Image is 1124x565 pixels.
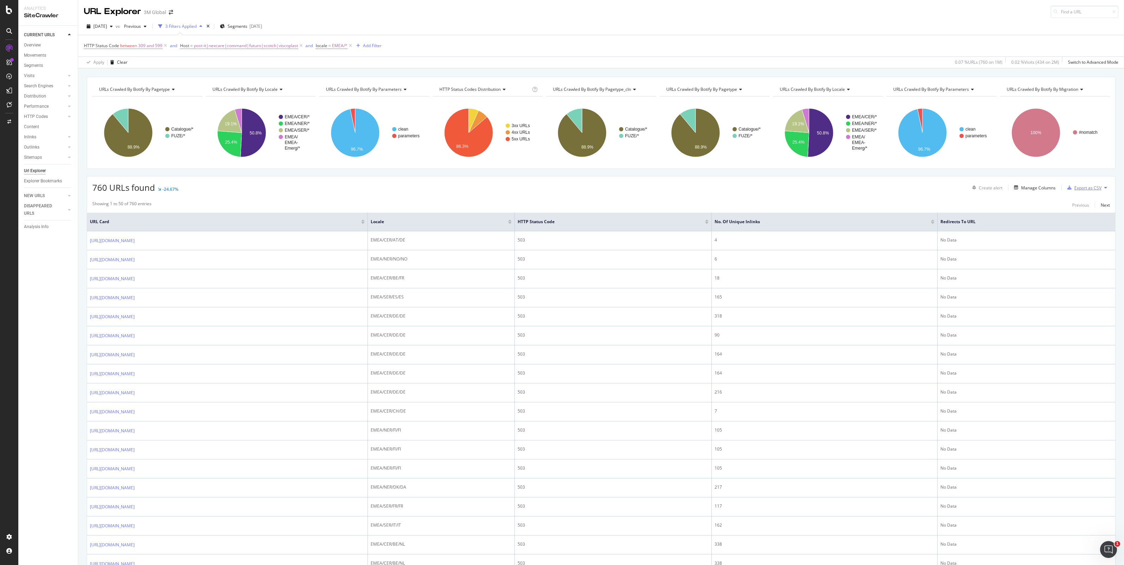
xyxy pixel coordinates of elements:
[518,294,709,300] div: 503
[24,133,66,141] a: Inlinks
[773,102,882,163] svg: A chart.
[887,102,996,163] svg: A chart.
[940,446,1112,452] div: No Data
[171,133,185,138] text: FUZE/*
[518,332,709,338] div: 503
[371,219,498,225] span: locale
[285,128,309,133] text: EMEA/SER/*
[940,503,1112,509] div: No Data
[1072,202,1089,208] div: Previous
[1074,185,1101,191] div: Export as CSV
[194,41,298,51] span: post-it|nexcare|command|futuro|scotch|viscoplast
[24,12,72,20] div: SiteCrawler
[715,503,935,509] div: 117
[225,140,237,145] text: 25.4%
[518,370,709,376] div: 503
[940,370,1112,376] div: No Data
[965,133,987,138] text: parameters
[778,84,877,95] h4: URLs Crawled By Botify By locale
[581,145,593,150] text: 88.9%
[285,114,310,119] text: EMEA/CER/*
[24,82,53,90] div: Search Engines
[518,389,709,395] div: 503
[24,177,73,185] a: Explorer Bookmarks
[852,140,865,145] text: EMEA-
[1021,185,1056,191] div: Manage Columns
[456,144,468,149] text: 86.3%
[24,223,73,231] a: Analysis Info
[371,351,512,357] div: EMEA/CER/DE/DE
[546,102,655,163] svg: A chart.
[955,59,1002,65] div: 0.07 % URLs ( 760 on 1M )
[940,522,1112,528] div: No Data
[285,121,310,126] text: EMEA/NER/*
[24,167,73,175] a: Url Explorer
[84,21,116,32] button: [DATE]
[162,186,178,192] div: -24.67%
[24,223,49,231] div: Analysis Info
[90,389,135,396] a: [URL][DOMAIN_NAME]
[92,102,202,163] svg: A chart.
[1100,541,1117,558] iframe: Intercom live chat
[371,522,512,528] div: EMEA/SER/IT/IT
[371,256,512,262] div: EMEA/NER/NO/NO
[24,93,46,100] div: Distribution
[660,102,769,163] svg: A chart.
[1011,183,1056,192] button: Manage Columns
[792,140,804,145] text: 25.4%
[24,123,39,131] div: Content
[353,42,382,50] button: Add Filter
[24,82,66,90] a: Search Engines
[205,23,211,30] div: times
[940,465,1112,471] div: No Data
[206,102,315,163] svg: A chart.
[249,23,262,29] div: [DATE]
[24,133,36,141] div: Inlinks
[90,332,135,339] a: [URL][DOMAIN_NAME]
[90,503,135,510] a: [URL][DOMAIN_NAME]
[1101,201,1110,209] button: Next
[433,102,542,163] div: A chart.
[715,522,935,528] div: 162
[715,294,935,300] div: 165
[371,275,512,281] div: EMEA/CER/BE/FR
[24,177,62,185] div: Explorer Bookmarks
[24,6,72,12] div: Analytics
[852,121,877,126] text: EMEA/NER/*
[666,86,737,92] span: URLs Crawled By Botify By pagetype
[93,23,107,29] span: 2025 May. 18th
[285,146,300,151] text: Emerg/*
[128,145,140,150] text: 88.9%
[940,294,1112,300] div: No Data
[1065,57,1118,68] button: Switch to Advanced Mode
[92,201,152,209] div: Showing 1 to 50 of 760 entries
[715,237,935,243] div: 4
[24,113,66,120] a: HTTP Codes
[24,167,46,175] div: Url Explorer
[1000,102,1109,163] svg: A chart.
[780,86,845,92] span: URLs Crawled By Botify By locale
[371,446,512,452] div: EMEA/NER/FI/FI
[518,484,709,490] div: 503
[371,503,512,509] div: EMEA/SER/FR/FR
[940,408,1112,414] div: No Data
[518,446,709,452] div: 503
[518,219,694,225] span: HTTP Status Code
[371,313,512,319] div: EMEA/CER/DE/DE
[107,57,128,68] button: Clear
[1051,6,1118,18] input: Find a URL
[24,202,60,217] div: DISAPPEARED URLS
[24,42,41,49] div: Overview
[940,219,1102,225] span: Redirects to URL
[715,446,935,452] div: 105
[715,389,935,395] div: 216
[228,23,247,29] span: Segments
[138,41,162,51] span: 309 and 599
[665,84,763,95] h4: URLs Crawled By Botify By pagetype
[24,202,66,217] a: DISAPPEARED URLS
[1011,59,1059,65] div: 0.02 % Visits ( 434 on 2M )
